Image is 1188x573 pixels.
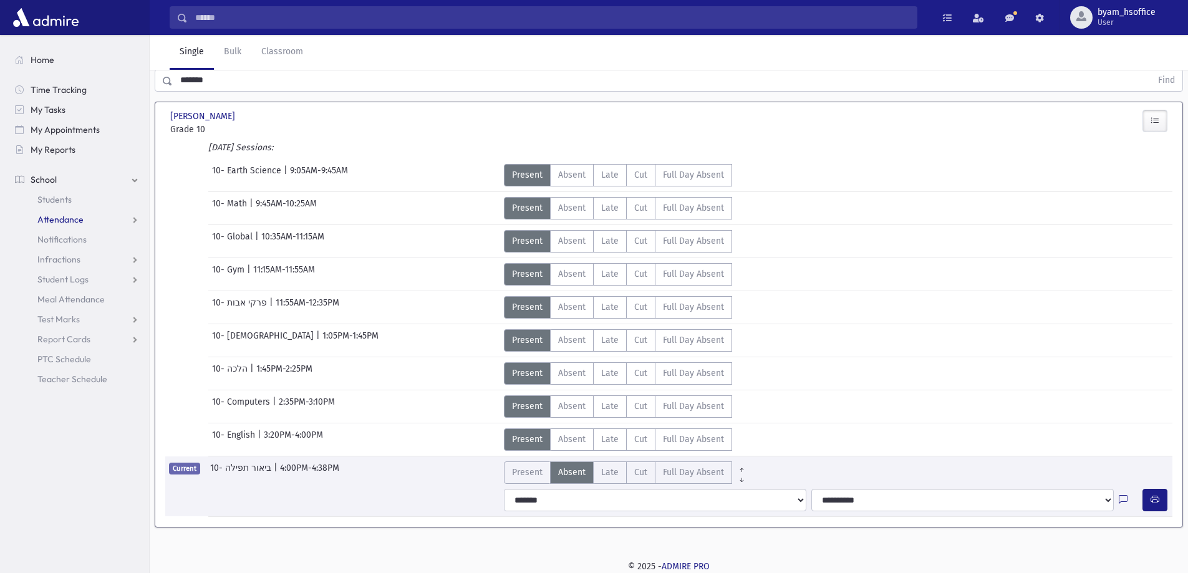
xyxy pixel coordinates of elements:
span: Late [601,201,619,214]
span: 10:35AM-11:15AM [261,230,324,253]
a: Attendance [5,209,149,229]
span: 11:55AM-12:35PM [276,296,339,319]
span: | [269,296,276,319]
span: Cut [634,168,647,181]
a: My Tasks [5,100,149,120]
span: 4:00PM-4:38PM [280,461,339,484]
a: Teacher Schedule [5,369,149,389]
span: Absent [558,400,586,413]
div: AttTypes [504,362,732,385]
div: AttTypes [504,164,732,186]
span: Student Logs [37,274,89,285]
span: Attendance [37,214,84,225]
a: School [5,170,149,190]
span: 1:45PM-2:25PM [256,362,312,385]
span: | [284,164,290,186]
span: Present [512,201,543,214]
div: AttTypes [504,296,732,319]
span: Present [512,367,543,380]
span: | [273,395,279,418]
span: | [274,461,280,484]
span: Late [601,301,619,314]
span: | [255,230,261,253]
span: Teacher Schedule [37,373,107,385]
span: [PERSON_NAME] [170,110,238,123]
span: 10- English [212,428,258,451]
span: Late [601,466,619,479]
span: | [258,428,264,451]
span: Late [601,433,619,446]
span: My Appointments [31,124,100,135]
span: Late [601,267,619,281]
span: Cut [634,201,647,214]
span: 9:45AM-10:25AM [256,197,317,219]
span: Late [601,334,619,347]
span: Cut [634,433,647,446]
span: | [316,329,322,352]
span: 3:20PM-4:00PM [264,428,323,451]
span: Report Cards [37,334,90,345]
img: AdmirePro [10,5,82,30]
span: Late [601,400,619,413]
a: PTC Schedule [5,349,149,369]
span: Full Day Absent [663,301,724,314]
a: Home [5,50,149,70]
span: Full Day Absent [663,466,724,479]
span: Cut [634,466,647,479]
span: 10- הלכה [212,362,250,385]
span: Absent [558,201,586,214]
span: 11:15AM-11:55AM [253,263,315,286]
span: Students [37,194,72,205]
span: 10- Earth Science [212,164,284,186]
span: Full Day Absent [663,433,724,446]
a: Test Marks [5,309,149,329]
span: Present [512,267,543,281]
a: Time Tracking [5,80,149,100]
span: Infractions [37,254,80,265]
span: Full Day Absent [663,334,724,347]
span: Present [512,234,543,248]
a: Students [5,190,149,209]
span: Full Day Absent [663,201,724,214]
span: Late [601,234,619,248]
span: Home [31,54,54,65]
span: Present [512,466,543,479]
a: Classroom [251,35,313,70]
span: byam_hsoffice [1098,7,1156,17]
div: AttTypes [504,197,732,219]
a: My Reports [5,140,149,160]
span: Grade 10 [170,123,326,136]
span: Present [512,400,543,413]
a: Meal Attendance [5,289,149,309]
span: Full Day Absent [663,267,724,281]
span: Absent [558,234,586,248]
span: | [247,263,253,286]
div: AttTypes [504,263,732,286]
span: Absent [558,466,586,479]
span: Present [512,301,543,314]
span: Meal Attendance [37,294,105,305]
i: [DATE] Sessions: [208,142,273,153]
span: School [31,174,57,185]
a: Report Cards [5,329,149,349]
a: My Appointments [5,120,149,140]
span: 10- פרקי אבות [212,296,269,319]
span: Cut [634,234,647,248]
span: Time Tracking [31,84,87,95]
span: Full Day Absent [663,400,724,413]
span: 2:35PM-3:10PM [279,395,335,418]
span: Full Day Absent [663,234,724,248]
span: Full Day Absent [663,168,724,181]
span: 10- Gym [212,263,247,286]
span: Present [512,433,543,446]
div: AttTypes [504,461,751,484]
span: Absent [558,168,586,181]
span: Cut [634,267,647,281]
span: 10- Math [212,197,249,219]
span: PTC Schedule [37,354,91,365]
span: | [249,197,256,219]
span: User [1098,17,1156,27]
a: Student Logs [5,269,149,289]
span: Absent [558,367,586,380]
div: AttTypes [504,329,732,352]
